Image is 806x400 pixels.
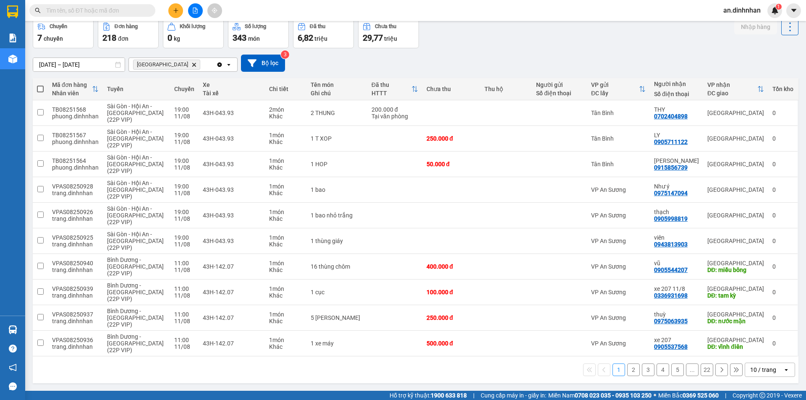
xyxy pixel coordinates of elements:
[35,8,41,13] span: search
[174,343,194,350] div: 11/08
[269,267,303,273] div: Khác
[269,260,303,267] div: 1 món
[654,81,699,87] div: Người nhận
[591,135,646,142] div: Tân Bình
[174,292,194,299] div: 11/08
[311,340,363,347] div: 1 xe máy
[207,3,222,18] button: aim
[654,394,656,397] span: ⚪️
[734,19,777,34] button: Nhập hàng
[107,128,164,149] span: Sài Gòn - Hội An - [GEOGRAPHIC_DATA] (22P VIP)
[107,103,164,123] span: Sài Gòn - Hội An - [GEOGRAPHIC_DATA] (22P VIP)
[180,24,205,29] div: Khối lượng
[707,212,764,219] div: [GEOGRAPHIC_DATA]
[358,18,419,48] button: Chưa thu29,77 triệu
[269,183,303,190] div: 1 món
[707,318,764,324] div: DĐ: nước mặn
[245,24,266,29] div: Số lượng
[591,186,646,193] div: VP An Sương
[390,391,467,400] span: Hỗ trợ kỹ thuật:
[174,285,194,292] div: 11:00
[9,363,17,371] span: notification
[772,135,793,142] div: 0
[587,78,650,100] th: Toggle SortBy
[52,209,99,215] div: VPAS08250926
[654,343,688,350] div: 0905537568
[174,234,194,241] div: 19:00
[203,110,260,116] div: 43H-043.93
[174,113,194,120] div: 11/08
[772,186,793,193] div: 0
[311,314,363,321] div: 5 thùng thanh long
[654,106,699,113] div: THY
[703,78,768,100] th: Toggle SortBy
[241,55,285,72] button: Bộ lọc
[311,289,363,295] div: 1 cục
[203,161,260,167] div: 43H-043.93
[627,363,640,376] button: 2
[52,241,99,248] div: trang.dinhnhan
[591,340,646,347] div: VP An Sương
[786,3,801,18] button: caret-down
[311,263,363,270] div: 16 thùng chôm
[707,161,764,167] div: [GEOGRAPHIC_DATA]
[654,241,688,248] div: 0943813903
[427,340,476,347] div: 500.000 đ
[707,238,764,244] div: [GEOGRAPHIC_DATA]
[269,318,303,324] div: Khác
[48,78,103,100] th: Toggle SortBy
[107,180,164,200] span: Sài Gòn - Hội An - [GEOGRAPHIC_DATA] (22P VIP)
[384,35,397,42] span: triệu
[269,215,303,222] div: Khác
[372,90,411,97] div: HTTT
[163,18,224,48] button: Khối lượng0kg
[591,289,646,295] div: VP An Sương
[311,186,363,193] div: 1 bao
[654,183,699,190] div: Như ý
[707,337,764,343] div: [GEOGRAPHIC_DATA]
[707,311,764,318] div: [GEOGRAPHIC_DATA]
[107,154,164,174] span: Sài Gòn - Hội An - [GEOGRAPHIC_DATA] (22P VIP)
[772,340,793,347] div: 0
[269,343,303,350] div: Khác
[107,282,164,302] span: Bình Dương - [GEOGRAPHIC_DATA] (22P VIP)
[216,61,223,68] svg: Clear all
[431,392,467,399] strong: 1900 633 818
[269,292,303,299] div: Khác
[174,209,194,215] div: 19:00
[783,366,790,373] svg: open
[9,345,17,353] span: question-circle
[298,33,313,43] span: 6,82
[591,161,646,167] div: Tân Bình
[707,343,764,350] div: DĐ: vĩnh điên
[772,161,793,167] div: 0
[137,61,188,68] span: Đà Nẵng
[707,81,757,88] div: VP nhận
[269,86,303,92] div: Chi tiết
[203,238,260,244] div: 43H-043.93
[759,392,765,398] span: copyright
[174,311,194,318] div: 11:00
[654,113,688,120] div: 0702404898
[707,260,764,267] div: [GEOGRAPHIC_DATA]
[107,256,164,277] span: Bình Dương - [GEOGRAPHIC_DATA] (22P VIP)
[772,238,793,244] div: 0
[173,8,179,13] span: plus
[481,391,546,400] span: Cung cấp máy in - giấy in:
[192,8,198,13] span: file-add
[269,113,303,120] div: Khác
[37,33,42,43] span: 7
[772,289,793,295] div: 0
[484,86,528,92] div: Thu hộ
[269,241,303,248] div: Khác
[427,161,476,167] div: 50.000 đ
[46,6,145,15] input: Tìm tên, số ĐT hoặc mã đơn
[427,135,476,142] div: 250.000 đ
[707,90,757,97] div: ĐC giao
[52,285,99,292] div: VPAS08250939
[427,314,476,321] div: 250.000 đ
[707,135,764,142] div: [GEOGRAPHIC_DATA]
[174,157,194,164] div: 19:00
[9,382,17,390] span: message
[591,314,646,321] div: VP An Sương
